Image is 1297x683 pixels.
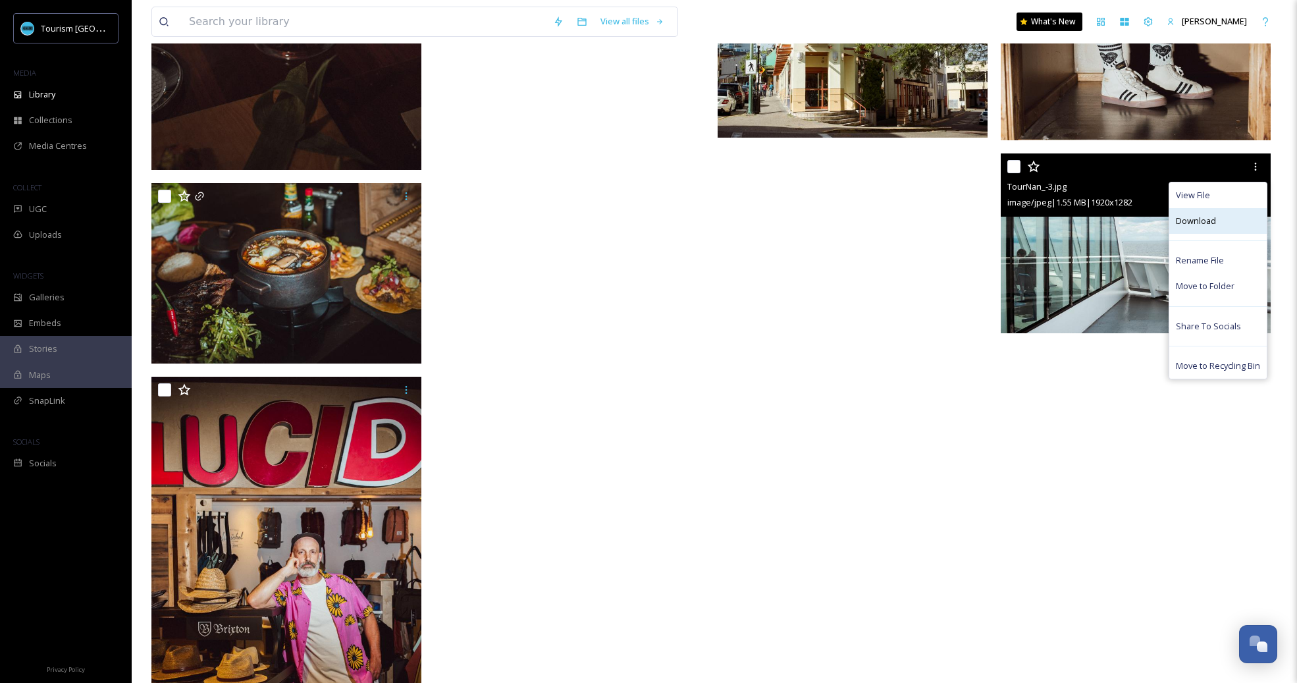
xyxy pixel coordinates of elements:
[594,9,671,34] a: View all files
[29,395,65,407] span: SnapLink
[1176,280,1234,292] span: Move to Folder
[29,342,57,355] span: Stories
[47,661,85,676] a: Privacy Policy
[29,317,61,329] span: Embeds
[1176,254,1224,267] span: Rename File
[1176,360,1260,372] span: Move to Recycling Bin
[13,271,43,281] span: WIDGETS
[1239,625,1277,663] button: Open Chat
[1176,320,1241,333] span: Share To Socials
[1176,215,1216,227] span: Download
[29,229,62,241] span: Uploads
[1001,153,1271,334] img: TourNan_-3.jpg
[13,182,41,192] span: COLLECT
[29,203,47,215] span: UGC
[21,22,34,35] img: tourism_nanaimo_logo.jpeg
[29,457,57,470] span: Socials
[1160,9,1254,34] a: [PERSON_NAME]
[29,291,65,304] span: Galleries
[47,665,85,674] span: Privacy Policy
[13,437,40,447] span: SOCIALS
[1182,15,1247,27] span: [PERSON_NAME]
[29,88,55,101] span: Library
[182,7,546,36] input: Search your library
[151,183,421,364] img: TourNan_-9.jpg
[1176,189,1210,202] span: View File
[13,68,36,78] span: MEDIA
[41,22,159,34] span: Tourism [GEOGRAPHIC_DATA]
[29,140,87,152] span: Media Centres
[1007,180,1067,192] span: TourNan_-3.jpg
[1017,13,1082,31] a: What's New
[29,114,72,126] span: Collections
[1007,196,1132,208] span: image/jpeg | 1.55 MB | 1920 x 1282
[29,369,51,381] span: Maps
